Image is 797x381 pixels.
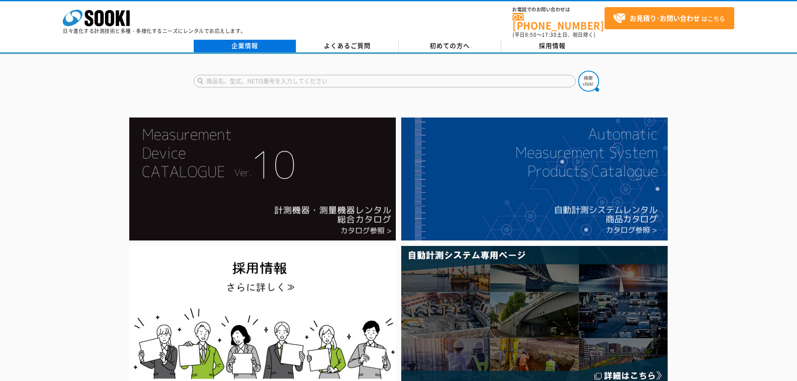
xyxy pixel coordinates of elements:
[613,12,725,25] span: はこちら
[605,7,734,29] a: お見積り･お問い合わせはこちら
[194,40,296,52] a: 企業情報
[430,41,470,50] span: 初めての方へ
[399,40,501,52] a: 初めての方へ
[525,31,537,38] span: 8:50
[194,75,576,87] input: 商品名、型式、NETIS番号を入力してください
[578,71,599,92] img: btn_search.png
[630,13,700,23] strong: お見積り･お問い合わせ
[296,40,399,52] a: よくあるご質問
[401,118,668,240] img: 自動計測システムカタログ
[513,31,595,38] span: (平日 ～ 土日、祝日除く)
[542,31,557,38] span: 17:30
[513,7,605,12] span: お電話でのお問い合わせは
[501,40,604,52] a: 採用情報
[129,118,396,240] img: Catalog Ver10
[63,28,246,33] p: 日々進化する計測技術と多種・多様化するニーズにレンタルでお応えします。
[513,13,605,30] a: [PHONE_NUMBER]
